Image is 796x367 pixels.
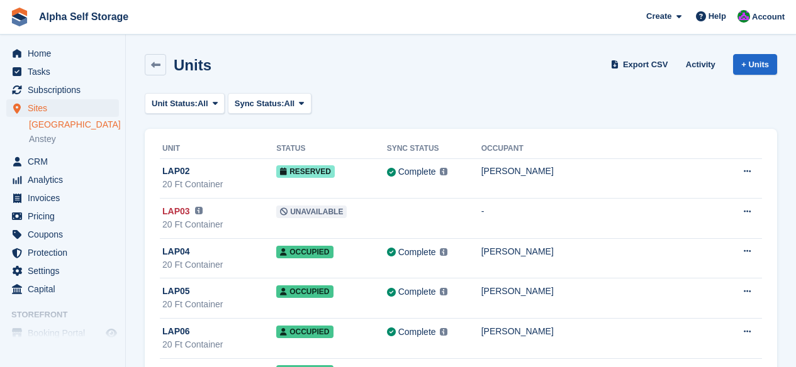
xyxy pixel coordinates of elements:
a: menu [6,244,119,261]
a: menu [6,207,119,225]
a: menu [6,280,119,298]
img: icon-info-grey-7440780725fd019a000dd9b08b2336e03edf1995a4989e88bcd33f0948082b44.svg [195,207,203,214]
img: icon-info-grey-7440780725fd019a000dd9b08b2336e03edf1995a4989e88bcd33f0948082b44.svg [440,168,447,175]
a: menu [6,324,119,342]
div: 20 Ft Container [162,298,276,311]
span: Unavailable [276,205,347,218]
a: menu [6,99,119,117]
span: Analytics [28,171,103,189]
span: LAP06 [162,325,190,338]
a: Alpha Self Storage [34,6,133,27]
span: LAP04 [162,245,190,258]
span: LAP02 [162,165,190,178]
span: All [198,97,208,110]
div: Complete [398,246,436,259]
img: icon-info-grey-7440780725fd019a000dd9b08b2336e03edf1995a4989e88bcd33f0948082b44.svg [440,288,447,295]
div: [PERSON_NAME] [481,165,721,178]
span: Capital [28,280,103,298]
a: menu [6,189,119,207]
button: Sync Status: All [228,93,311,114]
span: Pricing [28,207,103,225]
img: icon-info-grey-7440780725fd019a000dd9b08b2336e03edf1995a4989e88bcd33f0948082b44.svg [440,328,447,336]
a: Anstey [29,133,119,145]
div: 20 Ft Container [162,178,276,191]
span: Occupied [276,326,333,338]
a: + Units [733,54,777,75]
span: LAP03 [162,205,190,218]
span: Help [709,10,726,23]
span: Storefront [11,309,125,321]
span: Settings [28,262,103,280]
a: Export CSV [608,54,673,75]
div: [PERSON_NAME] [481,285,721,298]
a: Activity [681,54,720,75]
span: Account [752,11,785,23]
span: Unit Status: [152,97,198,110]
span: Booking Portal [28,324,103,342]
th: Status [276,139,386,159]
div: Complete [398,326,436,339]
a: menu [6,262,119,280]
button: Unit Status: All [145,93,225,114]
td: - [481,199,721,239]
span: Sync Status: [235,97,284,110]
div: 20 Ft Container [162,218,276,231]
span: Invoices [28,189,103,207]
a: menu [6,153,119,170]
span: Home [28,45,103,62]
img: stora-icon-8386f47178a22dfd0bd8f6a31ec36ba5ce8667c1dd55bd0f319d3a0aa187defe.svg [10,8,29,26]
span: Coupons [28,226,103,243]
img: James Bambury [737,10,750,23]
img: icon-info-grey-7440780725fd019a000dd9b08b2336e03edf1995a4989e88bcd33f0948082b44.svg [440,248,447,256]
span: Protection [28,244,103,261]
a: Preview store [104,326,119,341]
th: Unit [160,139,276,159]
th: Occupant [481,139,721,159]
span: Sites [28,99,103,117]
span: Reserved [276,165,335,178]
a: menu [6,226,119,243]
div: 20 Ft Container [162,338,276,351]
a: menu [6,63,119,80]
div: Complete [398,285,436,299]
a: [GEOGRAPHIC_DATA] [29,119,119,131]
span: LAP05 [162,285,190,298]
th: Sync Status [387,139,481,159]
span: CRM [28,153,103,170]
span: Occupied [276,285,333,298]
span: Tasks [28,63,103,80]
div: Complete [398,165,436,178]
span: Export CSV [623,58,668,71]
span: All [284,97,295,110]
span: Subscriptions [28,81,103,99]
a: menu [6,81,119,99]
div: [PERSON_NAME] [481,325,721,338]
span: Occupied [276,246,333,258]
span: Create [646,10,671,23]
a: menu [6,171,119,189]
div: 20 Ft Container [162,258,276,271]
div: [PERSON_NAME] [481,245,721,258]
a: menu [6,45,119,62]
h2: Units [174,57,211,74]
